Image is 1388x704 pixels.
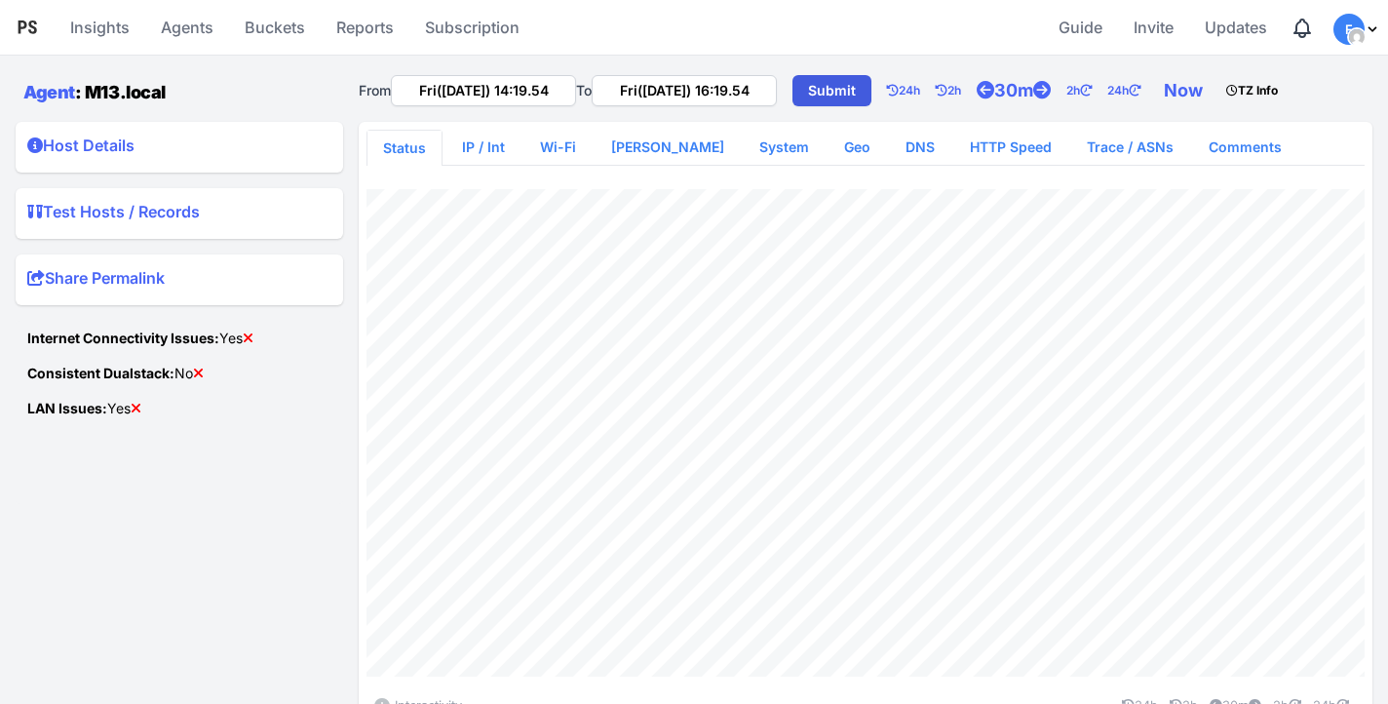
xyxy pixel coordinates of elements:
span: F [1345,23,1353,36]
a: Now [1156,71,1218,110]
strong: TZ Info [1226,83,1278,98]
a: Reports [328,4,402,51]
a: Buckets [237,4,313,51]
a: Invite [1126,4,1181,51]
summary: Share Permalink [27,266,331,297]
a: Status [367,131,442,166]
a: Geo [829,130,886,165]
a: 2h [936,71,977,110]
summary: Test Hosts / Records [27,200,331,231]
label: To [576,81,592,100]
a: Comments [1193,130,1297,165]
a: 24h [1107,71,1156,110]
div: Notifications [1291,17,1314,40]
h1: : M13.local [23,79,177,105]
span: Guide [1059,8,1102,47]
a: Guide [1051,4,1110,51]
a: System [744,130,825,165]
a: Subscription [417,4,527,51]
a: Submit [792,75,871,106]
span: Yes [27,400,141,416]
a: Wi-Fi [524,130,592,165]
img: 8c045d38eb86755cbf6a65b0a0c22034.png [1349,29,1365,45]
a: Insights [62,4,137,51]
a: HTTP Speed [954,130,1067,165]
span: Yes [27,330,253,346]
summary: Host Details [27,134,331,165]
a: Agents [153,4,221,51]
a: 24h [887,71,936,110]
strong: Internet Connectivity Issues: [27,330,219,346]
a: DNS [890,130,950,165]
a: Trace / ASNs [1071,130,1189,165]
a: 30m [977,71,1066,110]
a: Agent [23,82,75,102]
strong: Consistent Dualstack: [27,365,174,381]
a: 2h [1066,71,1107,110]
a: [PERSON_NAME] [596,130,740,165]
span: Updates [1205,8,1267,47]
strong: LAN Issues: [27,400,107,416]
a: Updates [1197,4,1275,51]
a: IP / Int [446,130,520,165]
span: No [27,365,204,381]
div: Profile Menu [1333,14,1380,45]
label: From [359,81,391,100]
